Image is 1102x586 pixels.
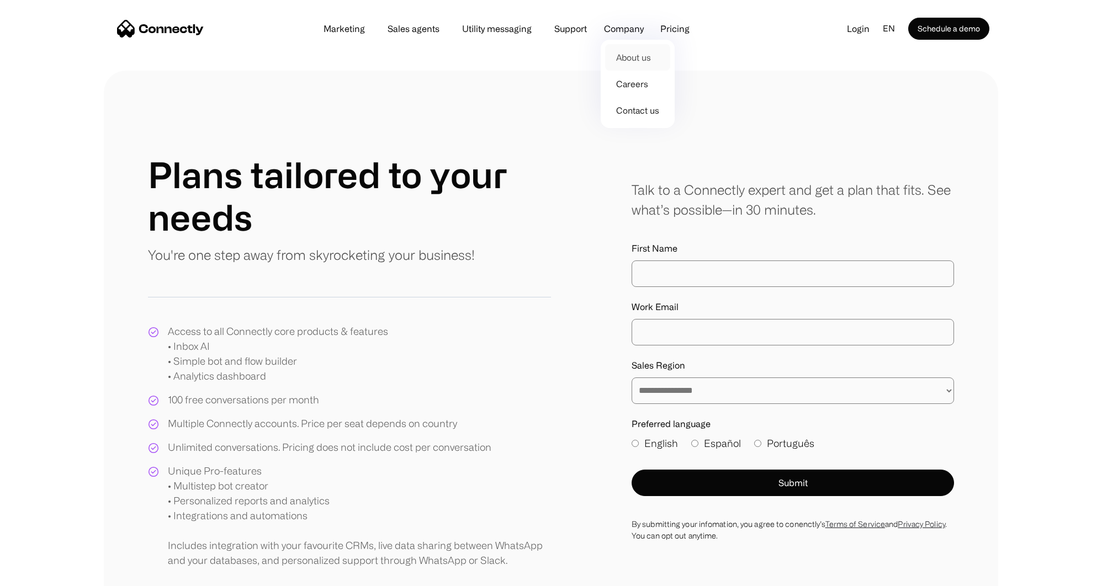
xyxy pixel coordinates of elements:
[908,18,989,40] a: Schedule a demo
[22,567,66,582] ul: Language list
[691,440,698,447] input: Español
[632,436,678,451] label: English
[545,24,596,33] a: Support
[632,359,954,372] label: Sales Region
[883,20,895,37] div: en
[148,153,551,238] h1: Plans tailored to your needs
[838,20,878,37] a: Login
[117,20,204,37] a: home
[632,180,954,220] div: Talk to a Connectly expert and get a plan that fits. See what’s possible—in 30 minutes.
[898,520,945,528] a: Privacy Policy
[604,21,644,36] div: Company
[691,436,741,451] label: Español
[168,324,388,383] div: Access to all Connectly core products & features • Inbox AI • Simple bot and flow builder • Analy...
[632,470,954,496] button: Submit
[315,24,374,33] a: Marketing
[632,440,639,447] input: English
[754,440,761,447] input: Português
[148,245,475,265] p: You're one step away from skyrocketing your business!
[825,520,886,528] a: Terms of Service
[632,417,954,430] label: Preferred language
[168,464,551,568] div: Unique Pro-features • Multistep bot creator • Personalized reports and analytics • Integrations a...
[632,242,954,255] label: First Name
[379,24,448,33] a: Sales agents
[878,20,908,37] div: en
[605,71,670,97] a: Careers
[453,24,541,33] a: Utility messaging
[605,97,670,124] a: Contact us
[11,566,66,582] aside: Language selected: English
[651,24,698,33] a: Pricing
[632,300,954,313] label: Work Email
[754,436,814,451] label: Português
[168,440,491,455] div: Unlimited conversations. Pricing does not include cost per conversation
[168,416,457,431] div: Multiple Connectly accounts. Price per seat depends on country
[601,36,675,128] nav: Company
[605,44,670,71] a: About us
[168,392,319,407] div: 100 free conversations per month
[601,21,647,36] div: Company
[632,518,954,541] div: By submitting your infomation, you agree to conenctly’s and . You can opt out anytime.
